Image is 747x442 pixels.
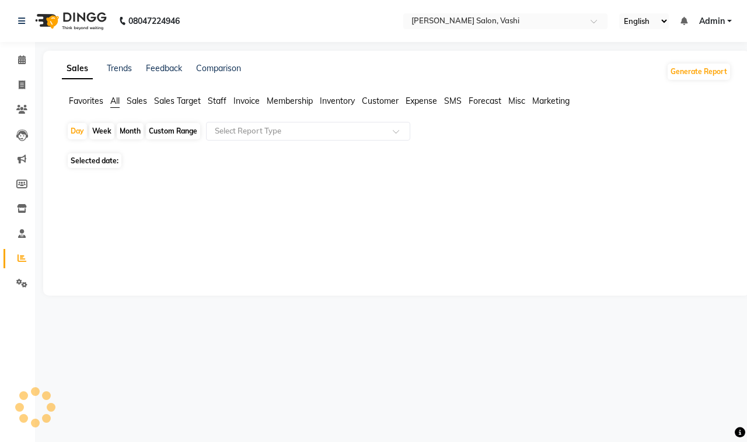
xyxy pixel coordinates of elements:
span: Sales Target [154,96,201,106]
span: Customer [362,96,399,106]
span: Misc [508,96,525,106]
span: Admin [699,15,725,27]
a: Trends [107,63,132,73]
span: Marketing [532,96,570,106]
a: Sales [62,58,93,79]
span: Expense [406,96,437,106]
div: Week [89,123,114,139]
a: Comparison [196,63,241,73]
span: All [110,96,120,106]
img: logo [30,5,110,37]
div: Day [68,123,87,139]
span: Sales [127,96,147,106]
span: Selected date: [68,153,121,168]
div: Month [117,123,144,139]
a: Feedback [146,63,182,73]
span: Favorites [69,96,103,106]
div: Custom Range [146,123,200,139]
span: SMS [444,96,462,106]
span: Forecast [469,96,501,106]
span: Invoice [233,96,260,106]
span: Membership [267,96,313,106]
button: Generate Report [668,64,730,80]
span: Inventory [320,96,355,106]
span: Staff [208,96,226,106]
b: 08047224946 [128,5,180,37]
